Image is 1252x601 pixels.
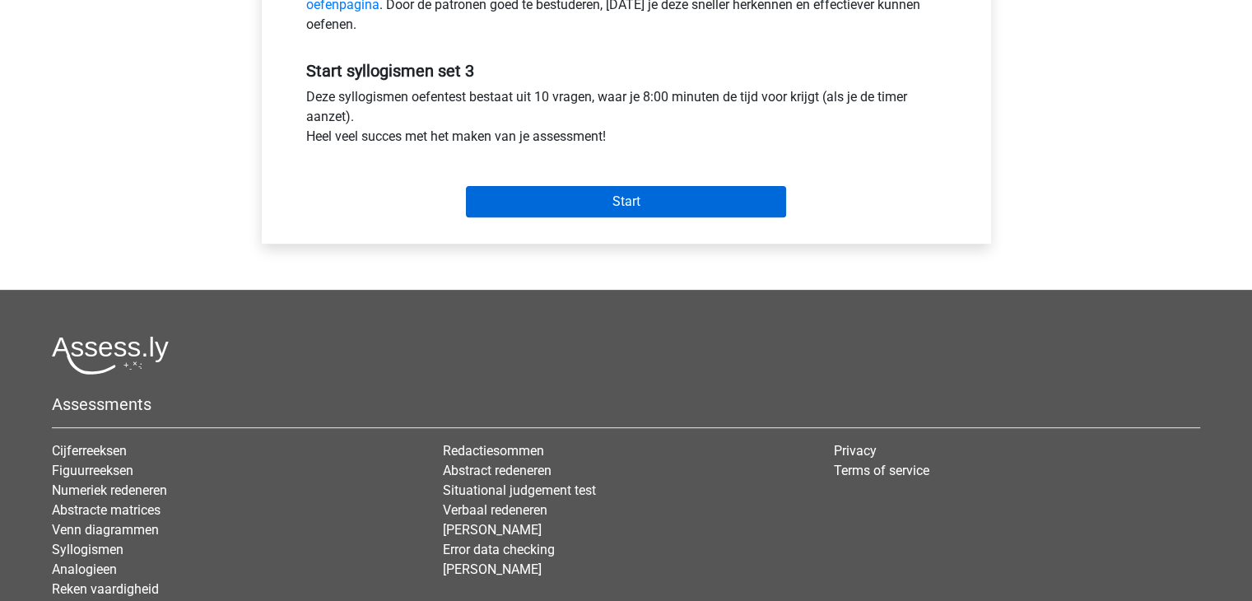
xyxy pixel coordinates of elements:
[834,463,929,478] a: Terms of service
[306,61,947,81] h5: Start syllogismen set 3
[443,522,542,538] a: [PERSON_NAME]
[52,394,1200,414] h5: Assessments
[834,443,877,459] a: Privacy
[52,522,159,538] a: Venn diagrammen
[443,502,547,518] a: Verbaal redeneren
[443,443,544,459] a: Redactiesommen
[443,482,596,498] a: Situational judgement test
[443,463,552,478] a: Abstract redeneren
[294,87,959,153] div: Deze syllogismen oefentest bestaat uit 10 vragen, waar je 8:00 minuten de tijd voor krijgt (als j...
[52,336,169,375] img: Assessly logo
[52,542,123,557] a: Syllogismen
[52,502,161,518] a: Abstracte matrices
[52,581,159,597] a: Reken vaardigheid
[443,542,555,557] a: Error data checking
[466,186,786,217] input: Start
[52,443,127,459] a: Cijferreeksen
[52,561,117,577] a: Analogieen
[52,482,167,498] a: Numeriek redeneren
[443,561,542,577] a: [PERSON_NAME]
[52,463,133,478] a: Figuurreeksen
